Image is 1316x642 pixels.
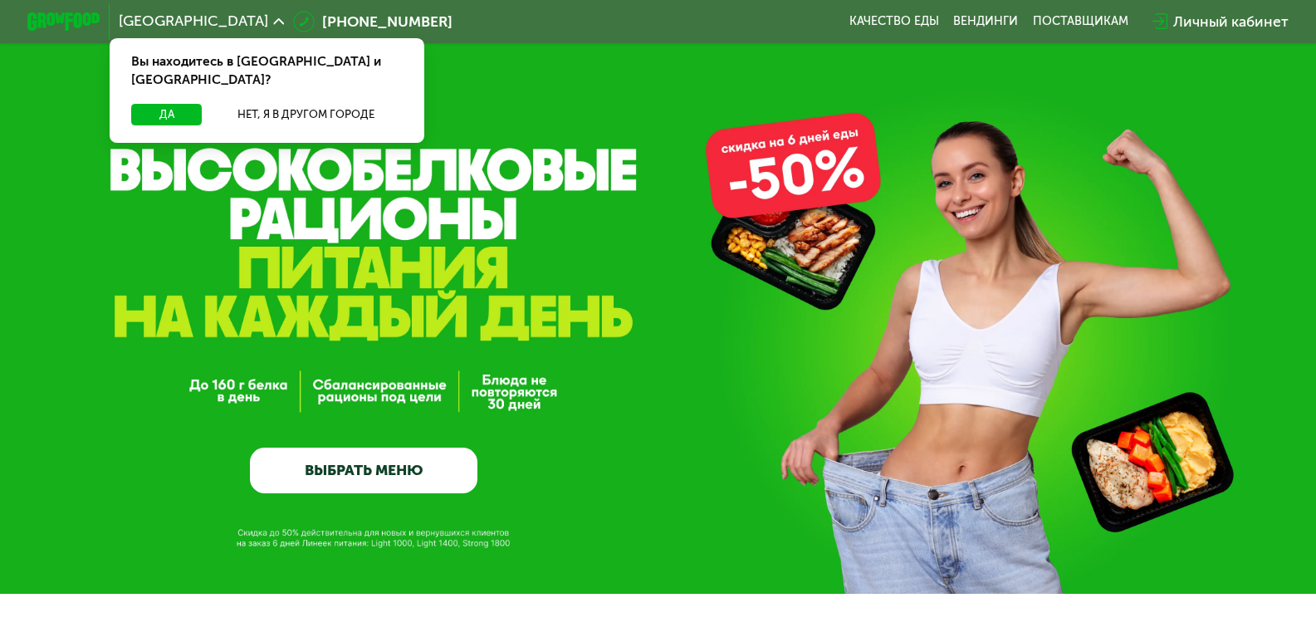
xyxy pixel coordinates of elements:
a: Качество еды [849,14,939,29]
a: ВЫБРАТЬ МЕНЮ [250,448,477,493]
button: Да [131,104,202,125]
div: Вы находитесь в [GEOGRAPHIC_DATA] и [GEOGRAPHIC_DATA]? [110,38,424,104]
button: Нет, я в другом городе [209,104,402,125]
a: [PHONE_NUMBER] [293,11,453,32]
span: [GEOGRAPHIC_DATA] [119,14,268,29]
a: Вендинги [953,14,1018,29]
div: Личный кабинет [1173,11,1289,32]
div: поставщикам [1033,14,1128,29]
